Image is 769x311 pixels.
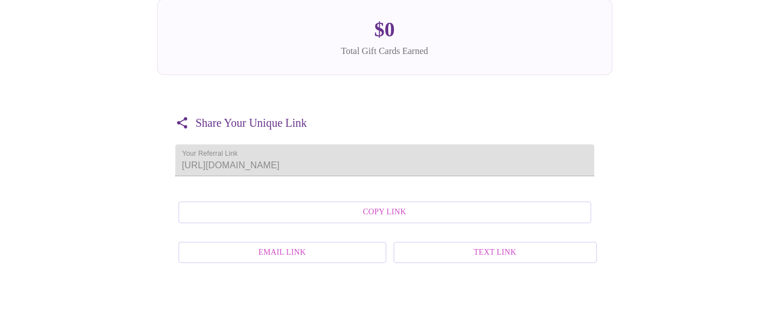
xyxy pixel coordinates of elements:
span: Text Link [406,246,585,260]
div: Total Gift Cards Earned [176,46,594,56]
div: $ 0 [176,18,594,42]
span: Email Link [191,246,374,260]
button: Copy Link [178,201,591,223]
a: Text Link [390,236,594,269]
button: Text Link [393,242,597,264]
h3: Share Your Unique Link [196,117,307,130]
span: Copy Link [191,205,579,219]
button: Email Link [178,242,386,264]
a: Email Link [175,236,384,269]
